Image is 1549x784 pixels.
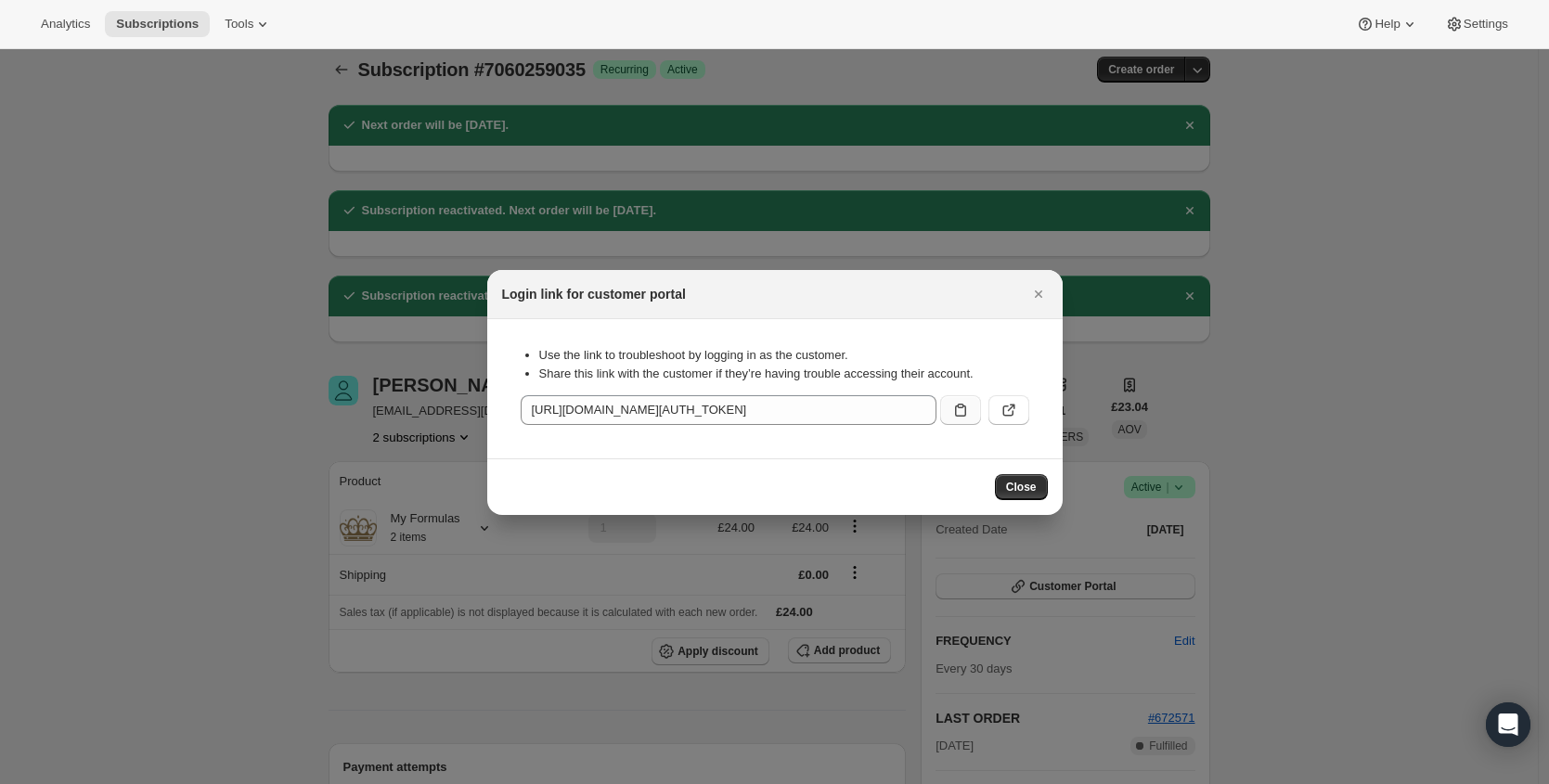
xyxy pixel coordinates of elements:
[1345,11,1429,37] button: Help
[1486,702,1530,747] div: Open Intercom Messenger
[539,365,1029,383] li: Share this link with the customer if they’re having trouble accessing their account.
[539,346,1029,365] li: Use the link to troubleshoot by logging in as the customer.
[105,11,210,37] button: Subscriptions
[30,11,101,37] button: Analytics
[225,17,253,32] span: Tools
[502,285,686,303] h2: Login link for customer portal
[1026,281,1052,307] button: Close
[1434,11,1519,37] button: Settings
[41,17,90,32] span: Analytics
[1464,17,1508,32] span: Settings
[1375,17,1400,32] span: Help
[213,11,283,37] button: Tools
[116,17,199,32] span: Subscriptions
[995,474,1048,500] button: Close
[1006,480,1037,495] span: Close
